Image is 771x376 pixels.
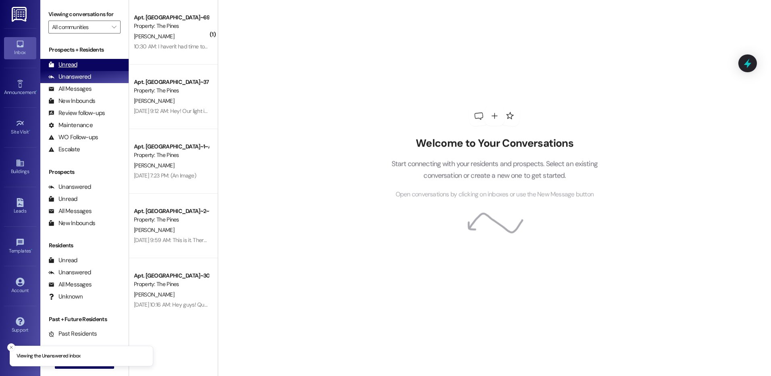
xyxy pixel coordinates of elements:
[134,291,174,298] span: [PERSON_NAME]
[48,330,97,338] div: Past Residents
[48,292,83,301] div: Unknown
[4,37,36,59] a: Inbox
[36,88,37,94] span: •
[40,46,129,54] div: Prospects + Residents
[29,128,30,134] span: •
[48,61,77,69] div: Unread
[134,107,489,115] div: [DATE] 9:12 AM: Hey! Our light in the bathroom of apt 39 still needs to be fixed also. [PERSON_NA...
[48,85,92,93] div: All Messages
[48,97,95,105] div: New Inbounds
[48,280,92,289] div: All Messages
[134,215,208,224] div: Property: The Pines
[48,268,91,277] div: Unanswered
[396,190,594,200] span: Open conversations by clicking on inboxes or use the New Message button
[134,97,174,104] span: [PERSON_NAME]
[48,8,121,21] label: Viewing conversations for
[48,207,92,215] div: All Messages
[48,121,93,130] div: Maintenance
[40,315,129,324] div: Past + Future Residents
[112,24,116,30] i: 
[134,236,262,244] div: [DATE] 9:59 AM: This is it. There's still one in the hall way
[134,86,208,95] div: Property: The Pines
[134,280,208,288] div: Property: The Pines
[134,78,208,86] div: Apt. [GEOGRAPHIC_DATA]~37~D, 1 The Pines (Men's) South
[40,241,129,250] div: Residents
[134,207,208,215] div: Apt. [GEOGRAPHIC_DATA]~2~A, 1 The Pines (Women's) North
[48,133,98,142] div: WO Follow-ups
[31,247,32,253] span: •
[7,343,15,351] button: Close toast
[48,256,77,265] div: Unread
[134,151,208,159] div: Property: The Pines
[134,172,196,179] div: [DATE] 7:23 PM: (An Image)
[17,353,81,360] p: Viewing the Unanswered inbox
[40,168,129,176] div: Prospects
[12,7,28,22] img: ResiDesk Logo
[4,196,36,217] a: Leads
[4,275,36,297] a: Account
[134,301,497,308] div: [DATE] 10:16 AM: Hey guys! Quick question this is [PERSON_NAME] and I was wondering by when I sho...
[48,183,91,191] div: Unanswered
[4,236,36,257] a: Templates •
[48,219,95,228] div: New Inbounds
[134,272,208,280] div: Apt. [GEOGRAPHIC_DATA]~30~B, 1 The Pines (Men's) South
[134,22,208,30] div: Property: The Pines
[4,117,36,138] a: Site Visit •
[379,137,610,150] h2: Welcome to Your Conversations
[4,156,36,178] a: Buildings
[379,158,610,181] p: Start connecting with your residents and prospects. Select an existing conversation or create a n...
[4,315,36,336] a: Support
[48,145,80,154] div: Escalate
[134,33,174,40] span: [PERSON_NAME]
[134,43,311,50] div: 10:30 AM: I haven't had time to grab the envelope I think you guys still have it
[48,109,105,117] div: Review follow-ups
[134,13,208,22] div: Apt. [GEOGRAPHIC_DATA]~69~D, 1 The Pines (Men's) South
[52,21,108,33] input: All communities
[134,162,174,169] span: [PERSON_NAME]
[134,226,174,234] span: [PERSON_NAME]
[48,73,91,81] div: Unanswered
[134,142,208,151] div: Apt. [GEOGRAPHIC_DATA]~1~A, 1 The Pines (Women's) North
[48,195,77,203] div: Unread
